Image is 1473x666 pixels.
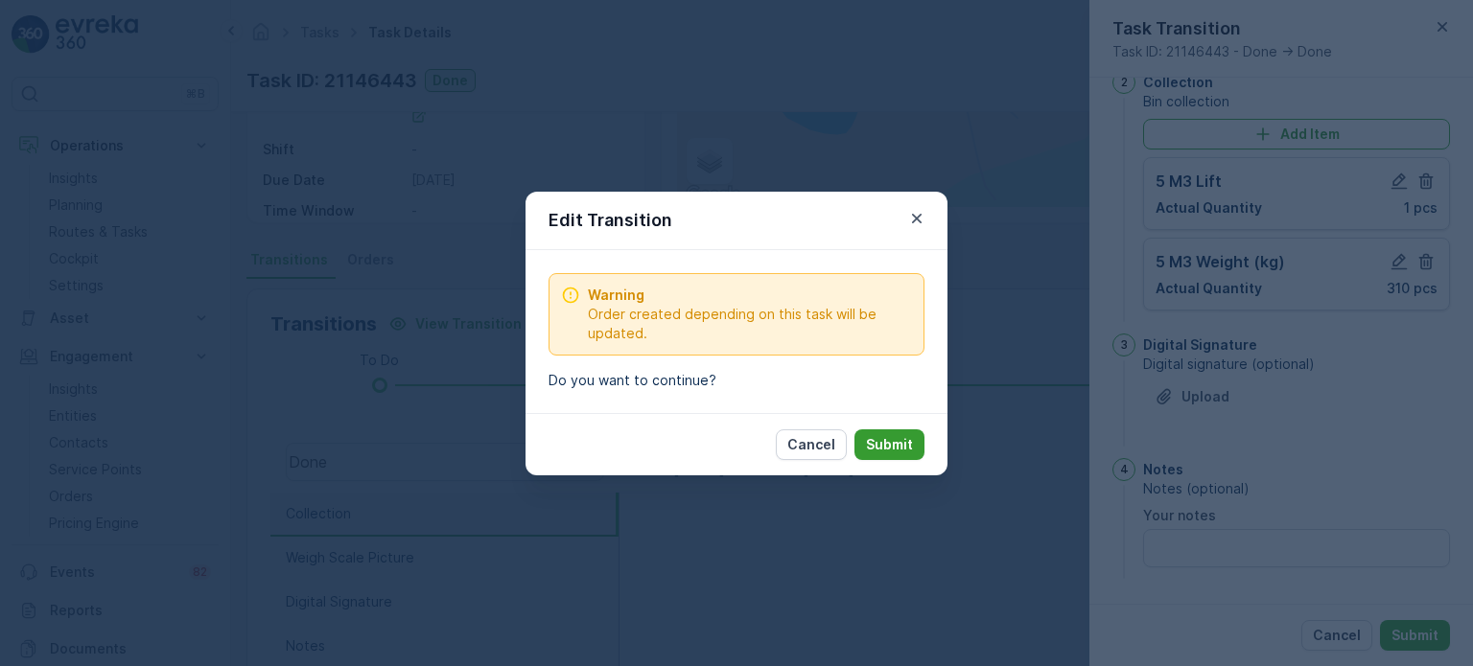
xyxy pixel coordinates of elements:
p: Submit [866,435,913,454]
span: Order created depending on this task will be updated. [588,305,912,343]
span: Warning [588,286,912,305]
p: Edit Transition [549,207,672,234]
p: Do you want to continue? [549,371,924,390]
button: Cancel [776,429,847,460]
button: Submit [854,429,924,460]
p: Cancel [787,435,835,454]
